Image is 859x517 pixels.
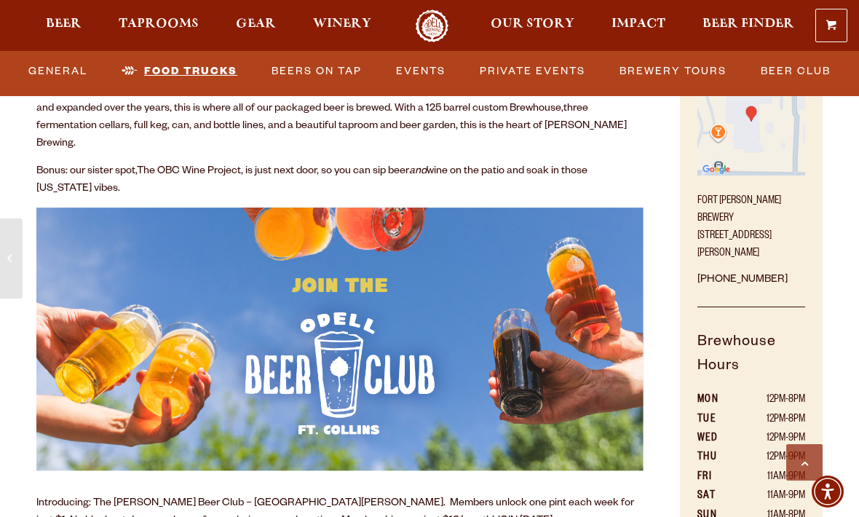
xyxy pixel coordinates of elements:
[697,487,736,506] th: SAT
[236,18,276,30] span: Gear
[109,9,208,42] a: Taprooms
[491,18,574,30] span: Our Story
[736,487,805,506] td: 11AM-9PM
[736,449,805,467] td: 12PM-9PM
[736,411,805,430] td: 12PM-8PM
[786,444,823,481] a: Scroll to top
[23,55,93,88] a: General
[697,168,805,180] a: Find on Google Maps (opens in a new window)
[697,275,788,286] a: [PHONE_NUMBER]
[697,411,736,430] th: TUE
[36,66,644,153] p: Nestled in the Front Range of [GEOGRAPHIC_DATA][US_STATE], our [GEOGRAPHIC_DATA][PERSON_NAME] is ...
[693,9,804,42] a: Beer Finder
[116,55,243,88] a: Food Trucks
[390,55,451,88] a: Events
[304,9,381,42] a: Winery
[697,430,736,449] th: WED
[702,18,794,30] span: Beer Finder
[602,9,675,42] a: Impact
[697,449,736,467] th: THU
[313,18,371,30] span: Winery
[697,68,805,175] img: Small thumbnail of location on map
[474,55,591,88] a: Private Events
[614,55,732,88] a: Brewery Tours
[46,18,82,30] span: Beer
[697,331,805,392] h5: Brewhouse Hours
[266,55,368,88] a: Beers on Tap
[137,166,241,178] a: The OBC Wine Project
[736,468,805,487] td: 11AM-9PM
[36,163,644,198] p: Bonus: our sister spot, , is just next door, so you can sip beer wine on the patio and soak in th...
[481,9,584,42] a: Our Story
[405,9,459,42] a: Odell Home
[736,391,805,410] td: 12PM-8PM
[697,468,736,487] th: FRI
[812,475,844,508] div: Accessibility Menu
[697,391,736,410] th: MON
[409,166,427,178] em: and
[697,184,805,263] p: Fort [PERSON_NAME] Brewery [STREET_ADDRESS][PERSON_NAME]
[736,430,805,449] td: 12PM-9PM
[226,9,285,42] a: Gear
[119,18,199,30] span: Taprooms
[36,103,627,150] span: three fermentation cellars, full keg, can, and bottle lines, and a beautiful taproom and beer gar...
[36,9,91,42] a: Beer
[611,18,665,30] span: Impact
[755,55,836,88] a: Beer Club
